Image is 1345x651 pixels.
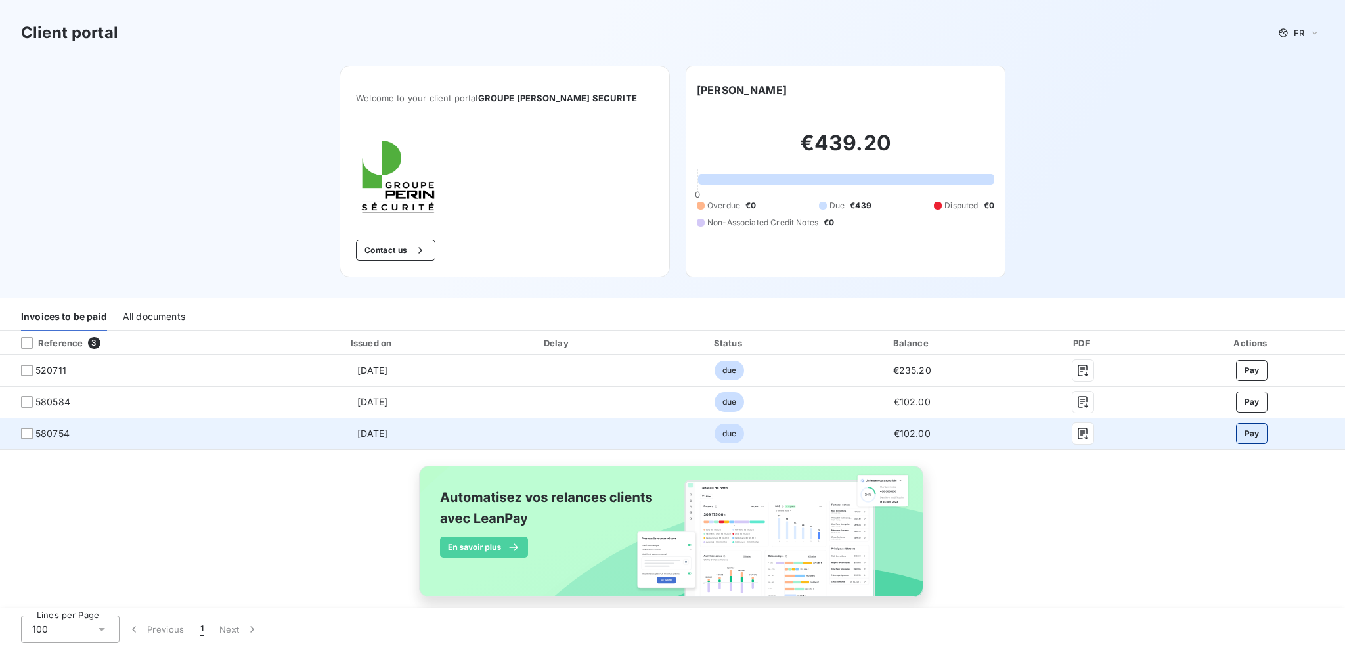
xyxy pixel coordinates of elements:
span: €102.00 [894,396,931,407]
div: Issued on [274,336,471,349]
div: PDF [1010,336,1156,349]
h2: €439.20 [697,130,994,169]
div: Status [644,336,814,349]
span: Due [829,200,845,212]
span: 1 [200,623,204,636]
button: Pay [1236,360,1268,381]
span: €439 [850,200,871,212]
span: €0 [984,200,994,212]
span: [DATE] [357,396,388,407]
div: Invoices to be paid [21,303,107,331]
button: Pay [1236,423,1268,444]
span: due [715,424,744,443]
span: Welcome to your client portal [356,93,653,103]
span: €0 [824,217,834,229]
button: Pay [1236,392,1268,413]
span: [DATE] [357,365,388,376]
span: 580754 [35,427,70,440]
span: GROUPE [PERSON_NAME] SECURITE [478,93,637,103]
h3: Client portal [21,21,118,45]
span: due [715,361,744,380]
h6: [PERSON_NAME] [697,82,787,98]
button: Next [211,616,267,643]
div: Actions [1161,336,1342,349]
img: banner [407,458,938,619]
span: Non-Associated Credit Notes [707,217,818,229]
span: 100 [32,623,48,636]
span: €102.00 [894,428,931,439]
span: Disputed [944,200,978,212]
span: [DATE] [357,428,388,439]
button: 1 [192,616,211,643]
span: 580584 [35,395,70,409]
button: Contact us [356,240,435,261]
span: FR [1294,28,1304,38]
span: 3 [88,337,100,349]
span: €0 [745,200,756,212]
span: 0 [695,189,700,200]
span: 520711 [35,364,66,377]
div: Delay [476,336,639,349]
div: All documents [123,303,185,331]
button: Previous [120,616,192,643]
span: €235.20 [893,365,931,376]
div: Reference [11,337,83,349]
span: Overdue [707,200,740,212]
img: Company logo [356,135,440,219]
span: due [715,392,744,412]
div: Balance [820,336,1005,349]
